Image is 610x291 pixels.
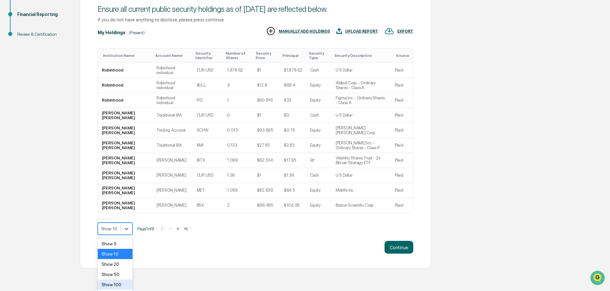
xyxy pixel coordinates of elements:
button: < [167,226,174,231]
td: Volatility Shares Trust - 2x Bitcoin Strategy ETF [332,153,391,168]
td: 0 [223,108,253,123]
td: Robinhood [98,78,153,93]
td: Plaid [391,153,413,168]
td: Metlife Inc [332,183,391,198]
td: BULL [193,78,223,93]
button: >| [182,226,189,231]
td: 0.013 [223,123,253,138]
td: $12.8 [253,78,280,93]
td: BITX [193,153,223,168]
td: [PERSON_NAME] Inc - Ordinary Shares - Class P [332,138,391,153]
td: [PERSON_NAME] [PERSON_NAME] [98,123,153,138]
td: $93.695 [253,123,280,138]
td: $17.65 [280,153,306,168]
div: 🔎 [6,93,11,98]
td: CUR:USD [193,168,223,183]
td: Equity [306,123,332,138]
td: $33 [280,93,306,108]
span: Attestations [53,80,79,87]
td: U S Dollar [332,168,391,183]
td: $27.83 [253,138,280,153]
td: 4 [223,78,253,93]
button: Continue [385,241,413,254]
td: Equity [306,183,332,198]
td: [PERSON_NAME] [153,153,193,168]
td: $96.485 [253,198,280,213]
td: FIG [193,93,223,108]
td: $0 [280,108,306,123]
td: U S Dollar [332,63,391,78]
td: Cash [306,108,332,123]
div: If you do not have anything to disclose, please press continue. [98,17,413,22]
td: [PERSON_NAME] [153,168,193,183]
td: Plaid [391,93,413,108]
td: [PERSON_NAME] [PERSON_NAME] [98,153,153,168]
button: > [175,226,181,231]
td: Plaid [391,183,413,198]
td: SCHW [193,123,223,138]
div: Ensure all current public security holdings as of [DATE] are reflected below. [98,4,413,14]
td: $1 [253,108,280,123]
div: 🖐️ [6,81,11,86]
div: My Holdings [98,30,126,35]
td: Traditional IRA [153,138,193,153]
div: Toggle SortBy [283,53,304,58]
td: [PERSON_NAME] [PERSON_NAME] Corp. [332,123,391,138]
div: Financial Reporting [17,11,70,18]
a: 🔎Data Lookup [4,90,43,102]
div: Review & Certification [17,31,70,38]
td: Robinhood [98,63,153,78]
td: $82.639 [253,183,280,198]
td: $64.5 [280,183,306,198]
td: Traditional IRA [153,108,193,123]
td: [PERSON_NAME] [PERSON_NAME] [98,168,153,183]
td: Equity [306,198,332,213]
img: 1746055101610-c473b297-6a78-478c-a979-82029cc54cd1 [6,49,18,60]
td: Webull Corp. - Ordinary Shares - Class A [332,78,391,93]
td: Robinhood individual [153,63,193,78]
div: 🗄️ [46,81,51,86]
td: KMI [193,138,223,153]
td: [PERSON_NAME] [153,183,193,198]
td: BSX [193,198,223,213]
div: (Present) [129,30,145,35]
td: 1.059 [223,183,253,198]
td: Etf [306,153,332,168]
td: $2.83 [280,138,306,153]
td: Plaid [391,108,413,123]
td: Figma Inc. - Ordinary Shares - Class A [332,93,391,108]
td: Cash [306,168,332,183]
td: $62.334 [253,153,280,168]
span: Page 1 of 8 [137,226,154,231]
div: MANUALLY ADD HOLDINGS [279,29,330,34]
td: U S Dollar [332,108,391,123]
td: Equity [306,78,332,93]
span: Pylon [64,108,77,113]
td: $1.36 [280,168,306,183]
td: $0.75 [280,123,306,138]
td: 1.36 [223,168,253,183]
a: 🖐️Preclearance [4,78,44,89]
td: Plaid [391,123,413,138]
td: Boston Scientific Corp. [332,198,391,213]
a: 🗄️Attestations [44,78,82,89]
td: $1 [253,168,280,183]
img: EXPORT [385,26,394,36]
div: Toggle SortBy [396,53,410,58]
td: Plaid [391,63,413,78]
div: Toggle SortBy [309,51,329,60]
td: [PERSON_NAME] [PERSON_NAME] [98,183,153,198]
img: UPLOAD REPORT [336,26,342,36]
div: Show 50 [98,269,133,280]
td: $60.916 [253,93,280,108]
td: 0.133 [223,138,253,153]
td: [PERSON_NAME] [153,198,193,213]
td: 1,878.62 [223,63,253,78]
td: $104.95 [280,198,306,213]
td: Equity [306,138,332,153]
div: Toggle SortBy [226,51,251,60]
td: Robinhood individual [153,93,193,108]
td: 1.069 [223,153,253,168]
div: Toggle SortBy [195,51,221,60]
td: $1 [253,63,280,78]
